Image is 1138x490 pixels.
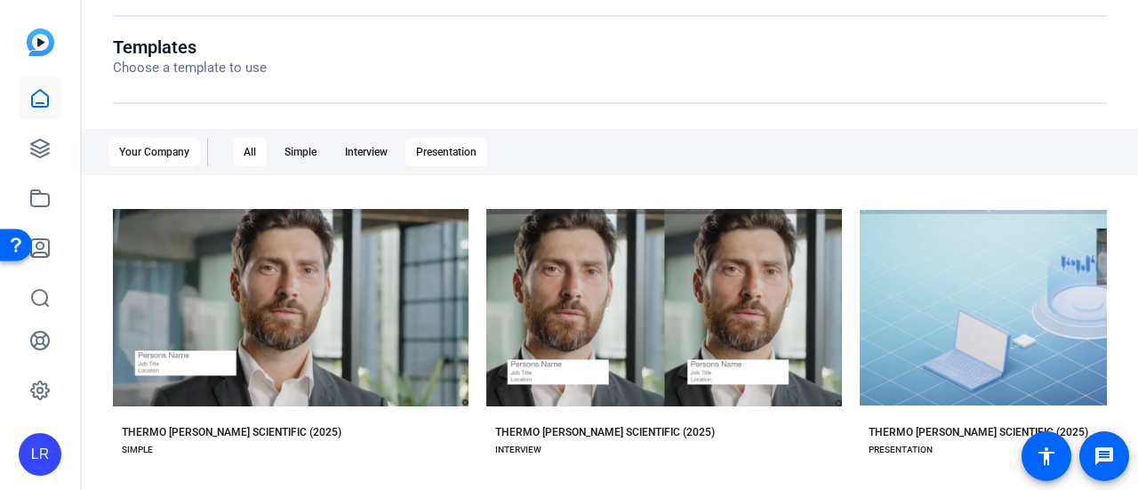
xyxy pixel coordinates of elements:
[122,425,341,439] div: THERMO [PERSON_NAME] SCIENTIFIC (2025)
[108,138,200,166] div: Your Company
[122,443,153,457] div: SIMPLE
[1036,446,1057,467] mat-icon: accessibility
[869,425,1088,439] div: THERMO [PERSON_NAME] SCIENTIFIC (2025)
[334,138,398,166] div: Interview
[495,425,715,439] div: THERMO [PERSON_NAME] SCIENTIFIC (2025)
[113,36,267,58] h1: Templates
[869,443,933,457] div: PRESENTATION
[495,443,541,457] div: INTERVIEW
[233,138,267,166] div: All
[274,138,327,166] div: Simple
[405,138,487,166] div: Presentation
[1094,446,1115,467] mat-icon: message
[19,433,61,476] div: LR
[113,58,267,78] p: Choose a template to use
[27,28,54,56] img: blue-gradient.svg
